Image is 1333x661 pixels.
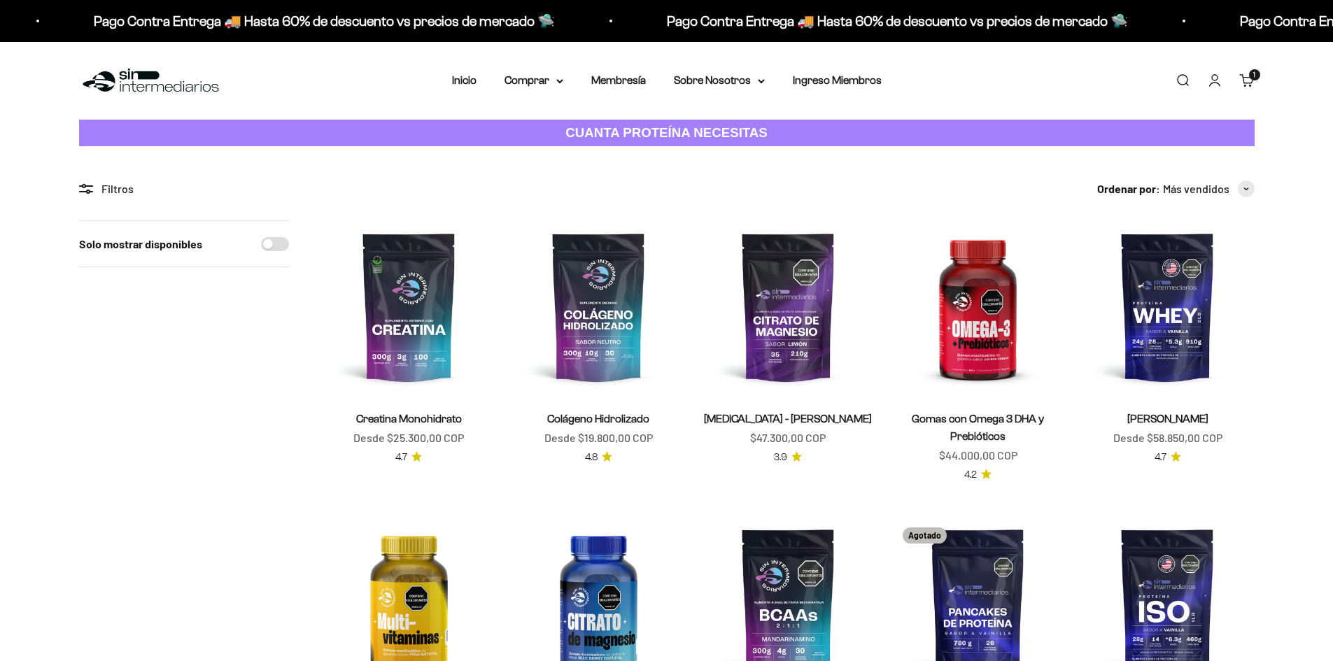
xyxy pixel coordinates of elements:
[79,120,1255,147] a: CUANTA PROTEÍNA NECESITAS
[774,450,802,465] a: 3.93.9 de 5.0 estrellas
[591,74,646,86] a: Membresía
[547,413,649,425] a: Colágeno Hidrolizado
[774,450,787,465] span: 3.9
[665,10,1127,32] p: Pago Contra Entrega 🚚 Hasta 60% de descuento vs precios de mercado 🛸
[395,450,422,465] a: 4.74.7 de 5.0 estrellas
[964,467,992,483] a: 4.24.2 de 5.0 estrellas
[964,467,977,483] span: 4.2
[353,429,464,447] sale-price: Desde $25.300,00 COP
[912,413,1044,442] a: Gomas con Omega 3 DHA y Prebióticos
[79,180,289,198] div: Filtros
[585,450,598,465] span: 4.8
[1155,450,1181,465] a: 4.74.7 de 5.0 estrellas
[793,74,882,86] a: Ingreso Miembros
[674,71,765,90] summary: Sobre Nosotros
[704,413,872,425] a: [MEDICAL_DATA] - [PERSON_NAME]
[356,413,462,425] a: Creatina Monohidrato
[92,10,553,32] p: Pago Contra Entrega 🚚 Hasta 60% de descuento vs precios de mercado 🛸
[1253,71,1255,78] span: 1
[1113,429,1222,447] sale-price: Desde $58.850,00 COP
[79,235,202,253] label: Solo mostrar disponibles
[1163,180,1229,198] span: Más vendidos
[1097,180,1160,198] span: Ordenar por:
[1155,450,1166,465] span: 4.7
[1163,180,1255,198] button: Más vendidos
[939,446,1017,464] sale-price: $44.000,00 COP
[1127,413,1208,425] a: [PERSON_NAME]
[452,74,477,86] a: Inicio
[544,429,653,447] sale-price: Desde $19.800,00 COP
[750,429,826,447] sale-price: $47.300,00 COP
[505,71,563,90] summary: Comprar
[565,125,768,140] strong: CUANTA PROTEÍNA NECESITAS
[585,450,612,465] a: 4.84.8 de 5.0 estrellas
[395,450,407,465] span: 4.7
